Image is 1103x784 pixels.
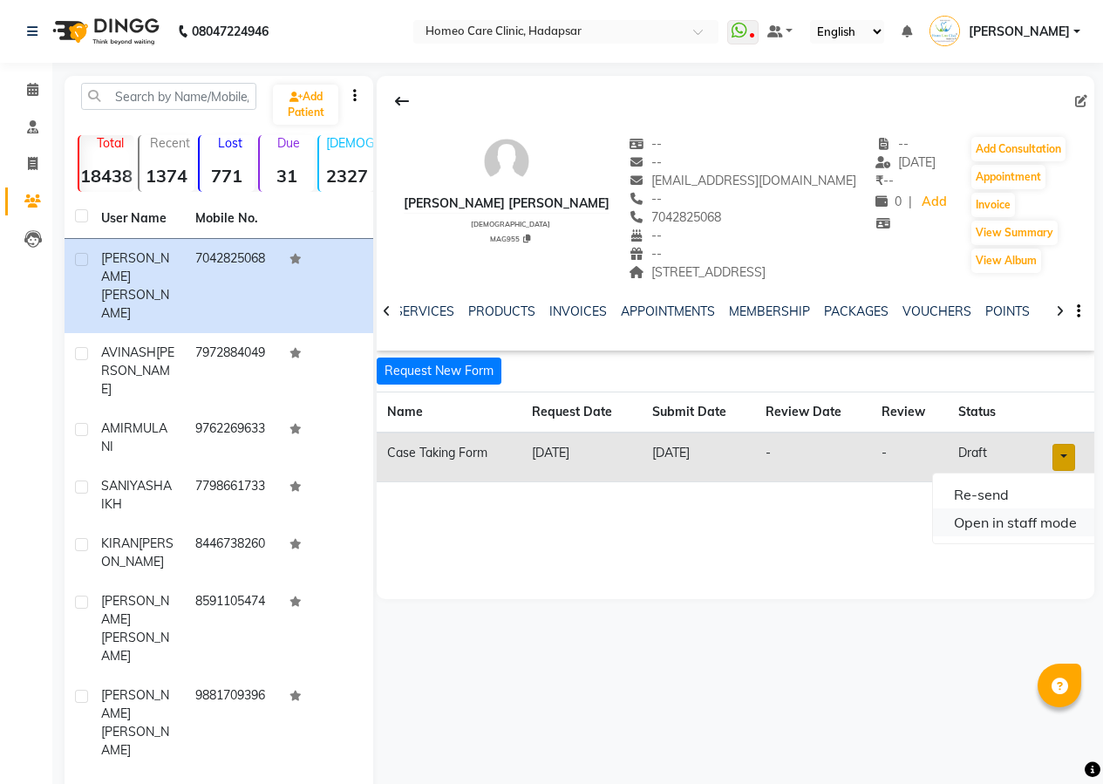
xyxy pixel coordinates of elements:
span: [PERSON_NAME] [101,724,169,758]
span: -- [630,136,663,152]
span: [PERSON_NAME] [101,250,169,284]
td: 7042825068 [185,239,279,333]
th: Submit Date [642,392,755,433]
strong: 771 [200,165,255,187]
td: 7972884049 [185,333,279,409]
button: Appointment [971,165,1045,189]
img: logo [44,7,164,56]
span: 7042825068 [630,209,722,225]
a: PRODUCTS [468,303,535,319]
strong: 2327 [319,165,374,187]
span: | [909,193,912,211]
input: Search by Name/Mobile/Email/Code [81,83,256,110]
a: VOUCHERS [902,303,971,319]
button: Request New Form [377,358,501,385]
td: [DATE] [642,433,755,482]
a: POINTS [985,303,1030,319]
a: APPOINTMENTS [621,303,715,319]
p: [DEMOGRAPHIC_DATA] [326,135,374,151]
th: Review Date [755,392,870,433]
td: Case Taking Form [377,433,521,482]
td: draft [948,433,1018,482]
span: [PERSON_NAME] [101,287,169,321]
a: INVOICES [549,303,607,319]
th: Mobile No. [185,199,279,239]
img: Dr Komal Saste [929,16,960,46]
div: [PERSON_NAME] [PERSON_NAME] [404,194,609,213]
td: 8446738260 [185,524,279,582]
span: -- [630,154,663,170]
span: [PERSON_NAME] [101,687,169,721]
b: 08047224946 [192,7,269,56]
span: [DEMOGRAPHIC_DATA] [471,220,550,228]
a: Re-send [933,481,1098,508]
strong: 18438 [79,165,134,187]
span: -- [630,246,663,262]
td: - [871,433,948,482]
span: [DATE] [875,154,936,170]
span: [STREET_ADDRESS] [630,264,766,280]
div: MAG955 [411,232,609,244]
td: [DATE] [521,433,642,482]
button: View Summary [971,221,1058,245]
p: Total [86,135,134,151]
span: -- [875,173,894,188]
button: View Album [971,249,1041,273]
a: SERVICES [395,303,454,319]
span: AVINASH [101,344,156,360]
span: [PERSON_NAME] [101,630,169,664]
span: -- [630,228,663,243]
td: 9762269633 [185,409,279,467]
span: [PERSON_NAME] [101,593,169,627]
strong: 1374 [140,165,194,187]
span: [PERSON_NAME] [969,23,1070,41]
p: Recent [146,135,194,151]
span: [EMAIL_ADDRESS][DOMAIN_NAME] [630,173,857,188]
button: Invoice [971,193,1015,217]
span: -- [875,136,909,152]
p: Lost [207,135,255,151]
span: KIRAN [101,535,139,551]
strong: 31 [260,165,315,187]
th: Status [948,392,1018,433]
span: ₹ [875,173,883,188]
button: Add Consultation [971,137,1066,161]
a: Add [919,190,950,215]
span: AMIR [101,420,133,436]
span: [PERSON_NAME] [101,344,174,397]
span: 0 [875,194,902,209]
a: Add Patient [273,85,338,125]
a: PACKAGES [824,303,889,319]
th: User Name [91,199,185,239]
p: Due [263,135,315,151]
td: 9881709396 [185,676,279,770]
td: 7798661733 [185,467,279,524]
td: - [755,433,870,482]
img: avatar [480,135,533,187]
th: Request Date [521,392,642,433]
span: MULANI [101,420,167,454]
th: Name [377,392,521,433]
a: MEMBERSHIP [729,303,810,319]
span: SANIYA [101,478,146,494]
a: Open in staff mode [933,508,1098,536]
td: 8591105474 [185,582,279,676]
span: -- [630,191,663,207]
th: Review [871,392,948,433]
div: Back to Client [384,85,420,118]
